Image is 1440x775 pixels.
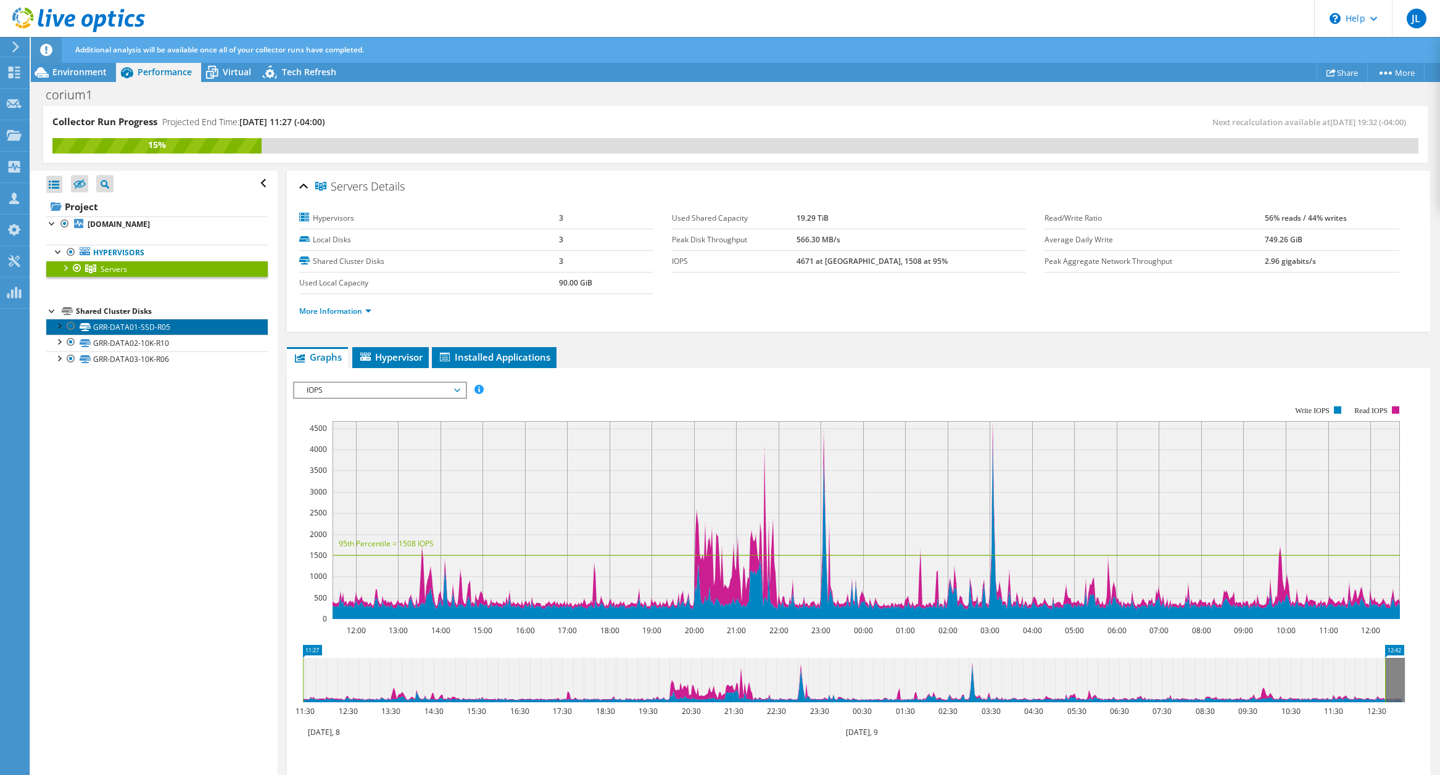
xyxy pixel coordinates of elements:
text: 04:00 [1022,625,1041,636]
text: 4500 [310,423,327,433]
text: 00:30 [852,706,871,716]
text: 08:30 [1195,706,1214,716]
b: 3 [559,234,563,245]
h1: corium1 [40,88,112,102]
text: 2000 [310,529,327,539]
span: Hypervisor [358,351,423,363]
text: Write IOPS [1295,406,1330,415]
text: 02:00 [938,625,957,636]
span: IOPS [300,383,459,398]
text: 2500 [310,507,327,518]
text: 12:00 [346,625,365,636]
text: 20:30 [681,706,700,716]
span: Virtual [223,66,251,78]
text: 02:30 [938,706,957,716]
text: 06:30 [1109,706,1128,716]
text: 23:30 [809,706,829,716]
text: 14:30 [424,706,443,716]
label: Peak Aggregate Network Throughput [1045,255,1264,268]
span: [DATE] 11:27 (-04:00) [239,116,325,128]
a: Hypervisors [46,245,268,261]
text: 1500 [310,550,327,560]
a: More [1367,63,1425,82]
text: 12:30 [338,706,357,716]
text: 16:30 [510,706,529,716]
text: Read IOPS [1354,406,1388,415]
text: 4000 [310,444,327,454]
span: Details [371,179,405,194]
text: 15:30 [466,706,486,716]
span: Performance [138,66,192,78]
b: 56% reads / 44% writes [1265,213,1347,223]
text: 04:30 [1024,706,1043,716]
text: 07:00 [1149,625,1168,636]
b: 3 [559,256,563,266]
text: 07:30 [1152,706,1171,716]
b: 749.26 GiB [1265,234,1302,245]
text: 10:00 [1276,625,1295,636]
text: 01:30 [895,706,914,716]
b: 90.00 GiB [559,277,592,288]
text: 15:00 [473,625,492,636]
span: Servers [101,264,127,274]
a: Servers [46,261,268,277]
label: Average Daily Write [1045,234,1264,246]
label: Hypervisors [299,212,559,224]
span: Next recalculation available at [1212,117,1412,128]
text: 01:00 [895,625,914,636]
text: 06:00 [1107,625,1126,636]
text: 19:30 [638,706,657,716]
label: Local Disks [299,234,559,246]
h4: Projected End Time: [162,115,325,129]
text: 3000 [310,486,327,497]
text: 18:30 [595,706,614,716]
text: 22:00 [769,625,788,636]
text: 23:00 [811,625,830,636]
b: 19.29 TiB [797,213,829,223]
text: 03:30 [981,706,1000,716]
text: 11:30 [295,706,314,716]
text: 13:00 [388,625,407,636]
text: 05:00 [1064,625,1083,636]
span: Tech Refresh [282,66,336,78]
text: 05:30 [1067,706,1086,716]
a: More Information [299,306,371,316]
text: 18:00 [600,625,619,636]
text: 12:30 [1367,706,1386,716]
b: [DOMAIN_NAME] [88,219,150,229]
text: 09:00 [1233,625,1252,636]
b: 2.96 gigabits/s [1265,256,1316,266]
text: 22:30 [766,706,785,716]
label: Peak Disk Throughput [672,234,797,246]
b: 566.30 MB/s [797,234,840,245]
text: 21:00 [726,625,745,636]
text: 12:00 [1360,625,1380,636]
text: 10:30 [1281,706,1300,716]
text: 13:30 [381,706,400,716]
text: 16:00 [515,625,534,636]
label: Used Local Capacity [299,277,559,289]
text: 19:00 [642,625,661,636]
label: Read/Write Ratio [1045,212,1264,224]
label: IOPS [672,255,797,268]
span: Additional analysis will be available once all of your collector runs have completed. [75,44,364,55]
span: [DATE] 19:32 (-04:00) [1330,117,1406,128]
label: Used Shared Capacity [672,212,797,224]
a: GRR-DATA03-10K-R06 [46,351,268,367]
text: 95th Percentile = 1508 IOPS [339,538,434,549]
a: Project [46,197,268,216]
span: Graphs [293,351,342,363]
text: 20:00 [684,625,703,636]
text: 09:30 [1238,706,1257,716]
span: JL [1407,9,1426,28]
span: Environment [52,66,107,78]
text: 0 [323,613,327,624]
a: Share [1317,63,1368,82]
b: 3 [559,213,563,223]
a: GRR-DATA02-10K-R10 [46,335,268,351]
text: 3500 [310,465,327,475]
text: 1000 [310,571,327,581]
text: 17:30 [552,706,571,716]
div: 15% [52,138,262,152]
text: 00:00 [853,625,872,636]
